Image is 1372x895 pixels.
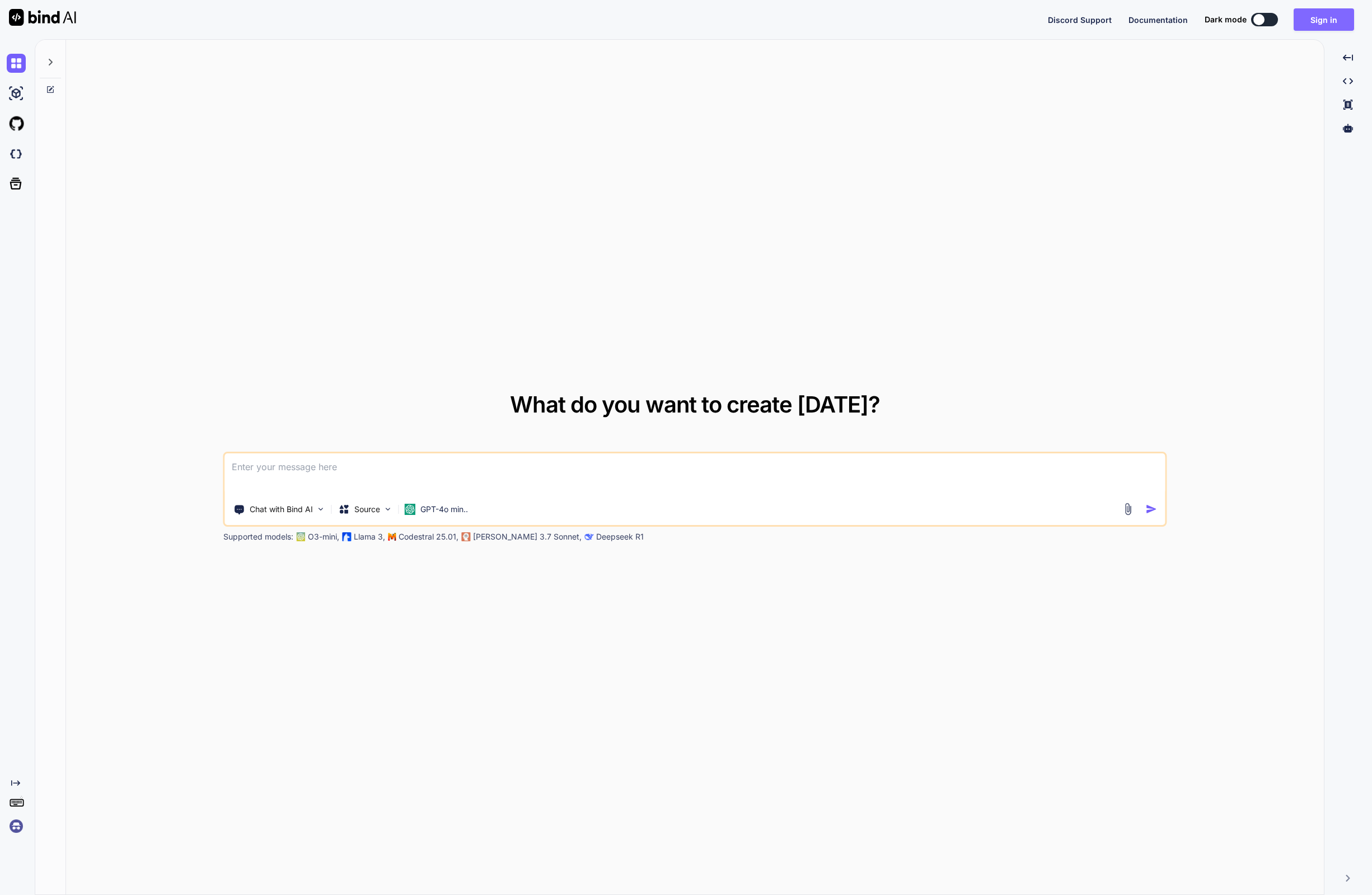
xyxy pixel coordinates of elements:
img: attachment [1121,503,1134,516]
img: Mistral-AI [388,533,396,541]
p: Codestral 25.01, [399,531,458,542]
span: Documentation [1128,15,1188,25]
span: What do you want to create [DATE]? [510,391,880,418]
img: Pick Models [383,504,393,514]
img: GPT-4o mini [405,504,416,515]
span: Dark mode [1205,14,1247,25]
button: Sign in [1294,8,1354,31]
p: Deepseek R1 [596,531,644,542]
img: GPT-4 [297,532,306,541]
img: icon [1145,503,1157,515]
p: Chat with Bind AI [250,504,313,515]
img: chat [7,54,26,73]
img: ai-studio [7,84,26,103]
img: Bind AI [9,9,76,26]
img: githubLight [7,114,26,133]
img: signin [7,817,26,836]
p: [PERSON_NAME] 3.7 Sonnet, [473,531,582,542]
img: darkCloudIdeIcon [7,144,26,163]
img: Llama2 [343,532,352,541]
img: Pick Tools [316,504,326,514]
button: Discord Support [1048,14,1112,26]
p: Supported models: [223,531,293,542]
p: Source [354,504,380,515]
button: Documentation [1128,14,1188,26]
p: Llama 3, [354,531,385,542]
p: O3-mini, [308,531,339,542]
img: claude [585,532,594,541]
span: Discord Support [1048,15,1112,25]
p: GPT-4o min.. [420,504,468,515]
img: claude [462,532,471,541]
